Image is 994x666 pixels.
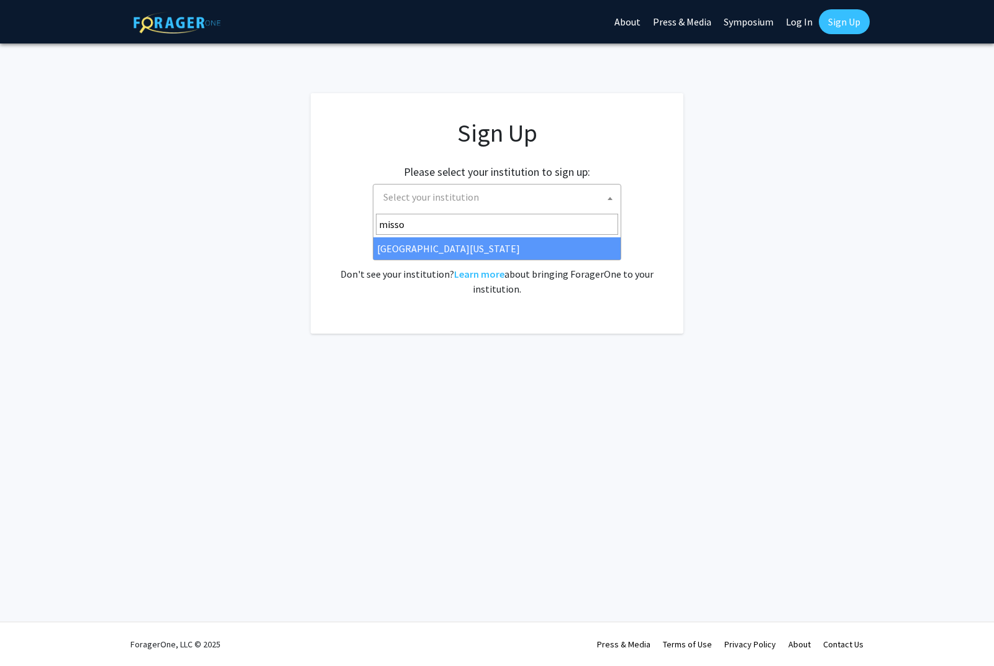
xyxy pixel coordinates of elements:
[663,639,712,650] a: Terms of Use
[597,639,650,650] a: Press & Media
[373,184,621,212] span: Select your institution
[378,185,621,210] span: Select your institution
[335,118,659,148] h1: Sign Up
[819,9,870,34] a: Sign Up
[134,12,221,34] img: ForagerOne Logo
[404,165,590,179] h2: Please select your institution to sign up:
[383,191,479,203] span: Select your institution
[9,610,53,657] iframe: Chat
[788,639,811,650] a: About
[454,268,504,280] a: Learn more about bringing ForagerOne to your institution
[130,623,221,666] div: ForagerOne, LLC © 2025
[823,639,864,650] a: Contact Us
[724,639,776,650] a: Privacy Policy
[335,237,659,296] div: Already have an account? . Don't see your institution? about bringing ForagerOne to your institut...
[373,237,621,260] li: [GEOGRAPHIC_DATA][US_STATE]
[376,214,618,235] input: Search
